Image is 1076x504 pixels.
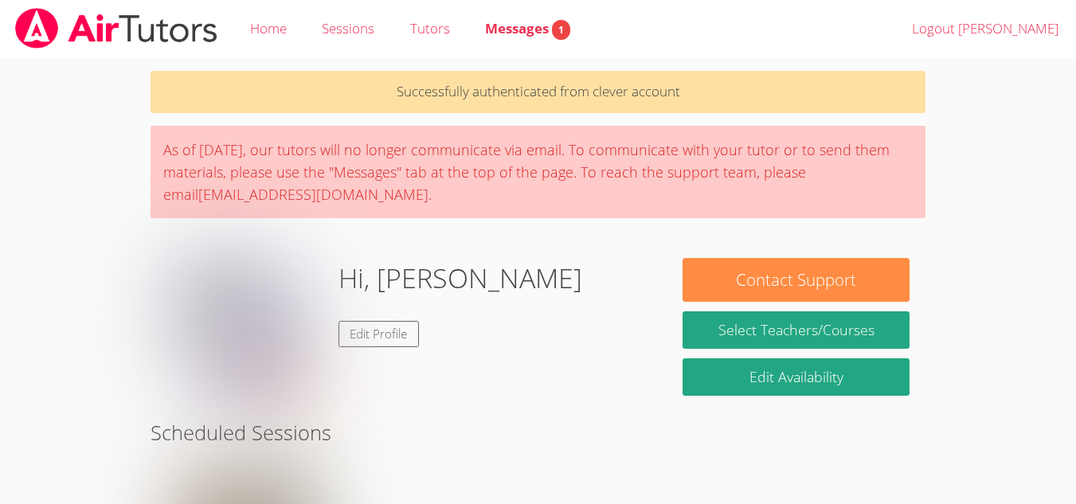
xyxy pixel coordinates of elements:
[683,311,910,349] a: Select Teachers/Courses
[151,71,925,113] p: Successfully authenticated from clever account
[151,417,925,447] h2: Scheduled Sessions
[166,258,326,417] img: mui%20or%20ui%20g.jpg
[338,258,582,299] h1: Hi, [PERSON_NAME]
[683,358,910,396] a: Edit Availability
[151,126,925,218] div: As of [DATE], our tutors will no longer communicate via email. To communicate with your tutor or ...
[683,258,910,302] button: Contact Support
[485,19,570,37] span: Messages
[14,8,219,49] img: airtutors_banner-c4298cdbf04f3fff15de1276eac7730deb9818008684d7c2e4769d2f7ddbe033.png
[552,20,570,40] span: 1
[338,321,420,347] a: Edit Profile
